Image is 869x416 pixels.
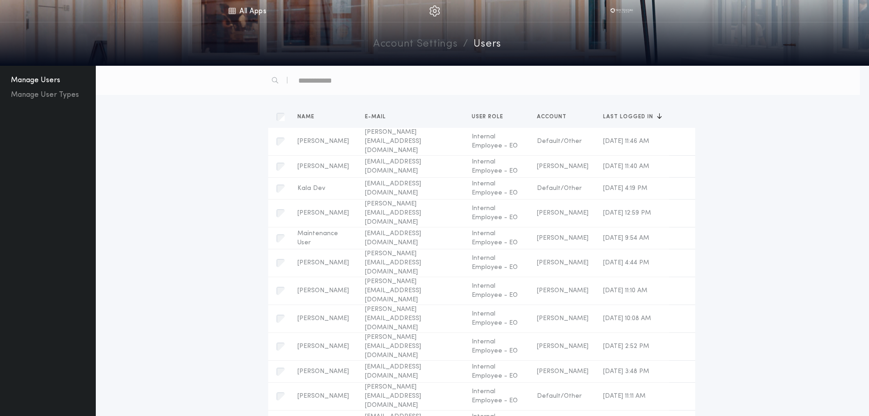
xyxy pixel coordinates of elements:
span: Default/Other [537,184,588,193]
span: [PERSON_NAME][EMAIL_ADDRESS][DOMAIN_NAME] [365,128,457,155]
span: [EMAIL_ADDRESS][DOMAIN_NAME] [365,179,457,198]
span: [PERSON_NAME] [537,258,588,268]
span: [EMAIL_ADDRESS][DOMAIN_NAME] [365,363,457,381]
span: [PERSON_NAME] [297,392,350,401]
span: Last Logged In [603,114,657,120]
button: Manage User Types [7,88,83,102]
span: [PERSON_NAME] [297,286,350,295]
span: Internal Employee - EO [472,229,523,247]
span: [DATE] 11:46 AM [603,137,662,146]
span: [PERSON_NAME][EMAIL_ADDRESS][DOMAIN_NAME] [365,333,457,360]
span: Internal Employee - EO [472,179,523,198]
span: [DATE] 10:08 AM [603,314,662,323]
span: [PERSON_NAME][EMAIL_ADDRESS][DOMAIN_NAME] [365,200,457,227]
span: Internal Employee - EO [472,254,523,272]
span: [EMAIL_ADDRESS][DOMAIN_NAME] [365,158,457,176]
span: Internal Employee - EO [472,204,523,222]
span: [PERSON_NAME] [297,162,350,171]
span: [PERSON_NAME] [537,314,588,323]
span: [PERSON_NAME] [297,367,350,376]
span: Internal Employee - EO [472,158,523,176]
span: [DATE] 11:10 AM [603,286,662,295]
span: Internal Employee - EO [472,282,523,300]
span: Account [537,114,570,120]
span: [PERSON_NAME] [537,209,588,218]
span: Name [297,114,318,120]
span: Internal Employee - EO [472,310,523,328]
img: vs-icon [608,6,636,16]
a: users [474,37,501,53]
span: [PERSON_NAME][EMAIL_ADDRESS][DOMAIN_NAME] [365,277,457,305]
p: / [463,37,468,53]
span: Internal Employee - EO [472,363,523,381]
img: img [429,5,440,16]
a: Account Settings [373,37,458,53]
span: Internal Employee - EO [472,132,523,151]
span: [PERSON_NAME] [537,367,588,376]
span: [DATE] 11:40 AM [603,162,662,171]
span: [PERSON_NAME][EMAIL_ADDRESS][DOMAIN_NAME] [365,249,457,277]
span: [PERSON_NAME][EMAIL_ADDRESS][DOMAIN_NAME] [365,383,457,410]
span: [DATE] 9:54 AM [603,234,662,243]
span: [DATE] 4:44 PM [603,258,662,268]
span: [PERSON_NAME] [297,258,350,268]
span: [DATE] 11:11 AM [603,392,662,401]
span: [PERSON_NAME] [537,342,588,351]
span: User Role [472,114,507,120]
span: [PERSON_NAME] [297,342,350,351]
span: Maintenance User [297,229,350,247]
span: [PERSON_NAME][EMAIL_ADDRESS][DOMAIN_NAME] [365,305,457,332]
span: Default/Other [537,392,588,401]
span: [PERSON_NAME] [537,162,588,171]
span: [EMAIL_ADDRESS][DOMAIN_NAME] [365,229,457,247]
span: Internal Employee - EO [472,337,523,356]
span: Internal Employee - EO [472,387,523,405]
span: [PERSON_NAME] [297,137,350,146]
span: E-mail [365,114,390,120]
button: Manage Users [7,73,64,88]
span: [DATE] 4:19 PM [603,184,662,193]
span: [PERSON_NAME] [537,234,588,243]
span: [PERSON_NAME] [297,314,350,323]
span: [DATE] 3:48 PM [603,367,662,376]
span: [PERSON_NAME] [297,209,350,218]
span: [PERSON_NAME] [537,286,588,295]
span: [DATE] 12:59 PM [603,209,662,218]
span: Default/Other [537,137,588,146]
span: [DATE] 2:52 PM [603,342,662,351]
span: Kala Dev [297,184,350,193]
